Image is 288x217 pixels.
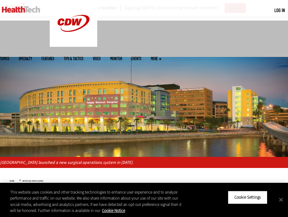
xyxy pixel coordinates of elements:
[228,191,267,204] button: Cookie Settings
[193,182,278,190] h3: Latest Articles
[2,6,40,13] img: Home
[42,57,54,60] a: Features
[274,7,285,14] div: User menu
[10,189,188,214] div: This website uses cookies and other tracking technologies to enhance user experience and to analy...
[64,57,83,60] a: Tips & Tactics
[110,57,122,60] a: MonITor
[10,180,14,182] a: Home
[274,193,288,207] button: Close
[19,57,32,60] span: Specialty
[102,208,125,213] a: More information about your privacy
[131,57,141,60] a: Events
[151,57,161,60] span: More
[274,7,285,13] a: Log in
[50,42,97,48] a: CDW
[10,177,187,183] div: »
[22,180,43,182] a: Artificial Intelligence
[93,57,101,60] a: Video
